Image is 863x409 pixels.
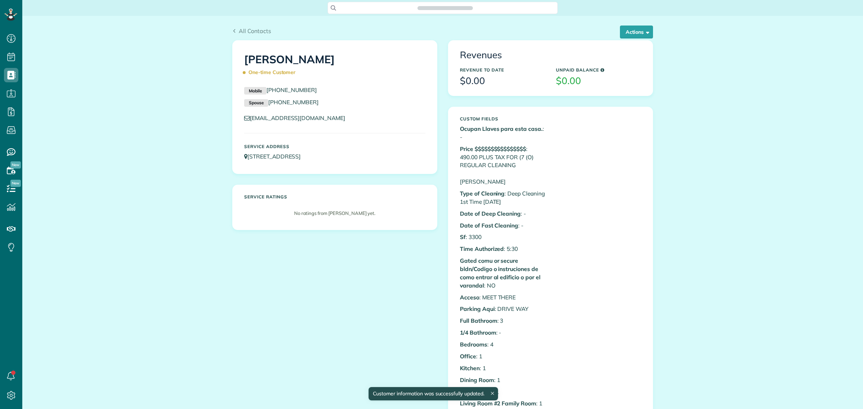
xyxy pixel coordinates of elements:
[244,194,425,199] h5: Service ratings
[460,76,545,86] h3: $0.00
[460,233,466,240] b: Sf
[556,76,641,86] h3: $0.00
[244,87,266,95] small: Mobile
[460,68,545,72] h5: Revenue to Date
[460,364,545,372] p: : 1
[460,257,540,289] b: Gated comu or secure bldn/Codigo o instruciones de como entrar al edificio o por el varandal
[244,144,425,149] h5: Service Address
[460,210,521,217] b: Date of Deep Cleaning
[248,210,422,217] p: No ratings from [PERSON_NAME] yet.
[244,153,307,160] a: [STREET_ADDRESS]
[460,245,504,252] b: Time Authorized
[620,26,653,38] button: Actions
[460,353,476,360] b: Office
[460,294,479,301] b: Acceso
[460,388,545,396] p: : 1
[460,221,545,230] p: : -
[460,233,545,241] p: : 3300
[460,125,545,141] p: : -
[460,257,545,289] p: : NO
[460,376,545,384] p: : 1
[368,387,498,400] div: Customer information was successfully updated.
[460,116,545,121] h5: Custom Fields
[460,293,545,302] p: : MEET THERE
[460,329,496,336] b: 1/4 Bathroom
[460,400,536,407] b: Living Room #2 Family Room
[460,125,543,132] b: Ocupan Llaves para esta casa.
[244,86,317,93] a: Mobile[PHONE_NUMBER]
[460,399,545,408] p: : 1
[460,190,504,197] b: Type of Cleaning
[10,180,21,187] span: New
[239,27,271,35] span: All Contacts
[460,364,480,372] b: Kitchen
[460,222,518,229] b: Date of Fast Cleaning
[556,68,641,72] h5: Unpaid Balance
[460,145,545,186] p: : 490.00 PLUS TAX FOR (7 (O) REGULAR CLEANING [PERSON_NAME]
[460,50,641,60] h3: Revenues
[460,317,545,325] p: : 3
[460,189,545,206] p: : Deep Cleaning 1st Time [DATE]
[244,66,299,79] span: One-time Customer
[460,210,545,218] p: : -
[460,328,545,337] p: : -
[460,317,497,324] b: Full Bathroom
[460,340,545,349] p: : 4
[425,4,465,12] span: Search ZenMaid…
[244,99,268,107] small: Spouse
[232,27,271,35] a: All Contacts
[460,352,545,360] p: : 1
[244,54,425,79] h1: [PERSON_NAME]
[244,98,319,106] a: Spouse[PHONE_NUMBER]
[460,376,494,383] b: Dining Room
[460,145,526,152] b: Price $$$$$$$$$$$$$$$$
[460,305,545,313] p: : DRIVE WAY
[10,161,21,169] span: New
[244,114,352,121] a: [EMAIL_ADDRESS][DOMAIN_NAME]
[460,305,495,312] b: Parking Aqui
[460,245,545,253] p: : 5:30
[460,341,487,348] b: Bedrooms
